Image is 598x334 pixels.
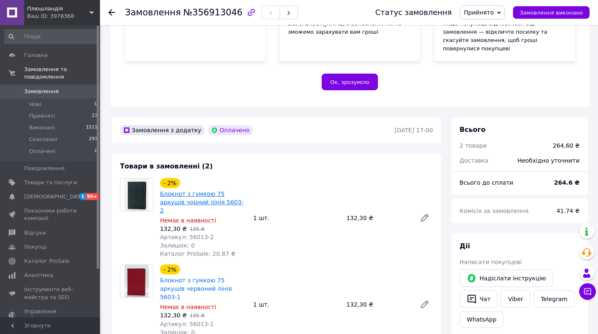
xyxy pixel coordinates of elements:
span: Оплачені [29,148,55,155]
span: Комісія за замовлення [460,208,529,214]
span: 2 товари [460,142,487,149]
div: Замовлення з додатку [120,125,205,135]
span: Товари та послуги [24,179,77,186]
a: Редагувати [416,296,433,313]
span: Інструменти веб-майстра та SEO [24,286,77,301]
span: Головна [24,52,48,59]
a: Блокнот з гумкою 75 аркушів червоний лінія 5603-1 [160,277,232,300]
span: [DEMOGRAPHIC_DATA] [24,193,86,200]
span: Скасовані [29,136,58,143]
span: Каталог ProSale [24,257,69,265]
span: 132,30 ₴ [160,312,187,319]
div: - 2% [160,265,180,275]
div: 132,30 ₴ [343,299,413,310]
img: Блокнот з гумкою 75 аркушів червоний лінія 5603-1 [125,265,149,297]
span: №356913046 [183,7,243,17]
span: 135 ₴ [190,226,205,232]
time: [DATE] 17:00 [395,127,433,134]
span: Немає в наявності [160,217,216,224]
span: Аналітика [24,272,53,279]
span: 1 [79,193,86,200]
button: Замовлення виконано [513,6,590,19]
a: Редагувати [416,210,433,226]
span: Доставка [460,157,488,164]
span: Немає в наявності [160,304,216,310]
span: Замовлення [24,88,59,95]
a: Блокнот з гумкою 75 аркушів чорний лінія 5603-2 [160,191,244,214]
span: Прийнято [464,9,494,16]
button: Надіслати інструкцію [460,270,553,287]
span: 0 [95,101,98,108]
b: 264.6 ₴ [554,179,580,186]
span: Залишок: 0 [160,242,195,249]
span: Виконані [29,124,55,131]
span: 23 [92,112,98,120]
span: Всього [460,126,485,134]
div: Ваш ID: 3978368 [27,12,100,20]
span: 132,30 ₴ [160,225,187,232]
span: Відгуки [24,229,46,237]
div: Оплачено [208,125,253,135]
span: 293 [89,136,98,143]
button: Чат [460,290,498,308]
input: Пошук [4,29,98,44]
span: 0 [95,148,98,155]
span: Плюшландія [27,5,90,12]
div: Якщо покупець відмовиться від замовлення — відкличте посилку та скасуйте замовлення, щоб гроші по... [443,20,567,53]
button: Чат з покупцем [579,283,596,300]
span: Нові [29,101,41,108]
img: Блокнот з гумкою 75 аркушів чорний лінія 5603-2 [125,178,149,211]
a: Telegram [534,290,575,308]
div: Статус замовлення [375,8,452,17]
span: Товари в замовленні (2) [120,162,213,170]
div: 1 шт. [250,212,343,224]
span: 1511 [86,124,98,131]
span: Покупці [24,243,47,251]
button: Ок, зрозуміло [322,74,378,90]
div: Необхідно уточнити [513,151,585,170]
span: 135 ₴ [190,313,205,319]
span: Всього до сплати [460,179,513,186]
span: Артикул: 56013-2 [160,234,214,240]
span: Замовлення виконано [520,10,583,16]
div: Без [PERSON_NAME] в замовленні ми не зможемо зарахувати вам гроші [288,20,412,36]
span: Дії [460,242,470,250]
span: Ок, зрозуміло [330,79,370,85]
div: 1 шт. [250,299,343,310]
span: 99+ [86,193,100,200]
div: - 2% [160,178,180,188]
span: Управління сайтом [24,308,77,323]
span: Показники роботи компанії [24,207,77,222]
a: WhatsApp [460,311,503,328]
span: Каталог ProSale: 20.87 ₴ [160,250,235,257]
span: Написати покупцеві [460,259,522,265]
span: Прийняті [29,112,55,120]
span: Артикул: 56013-1 [160,321,214,327]
a: Viber [501,290,530,308]
div: 132,30 ₴ [343,212,413,224]
span: 41.74 ₴ [557,208,580,214]
span: Повідомлення [24,165,65,172]
span: Замовлення [125,7,181,17]
span: Замовлення та повідомлення [24,66,100,81]
div: Повернутися назад [108,8,115,17]
div: 264,60 ₴ [553,141,580,150]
